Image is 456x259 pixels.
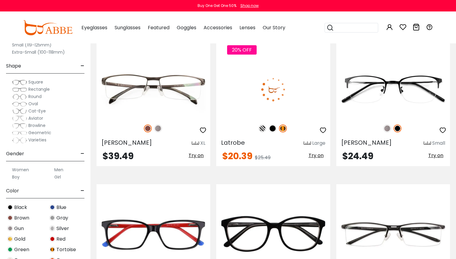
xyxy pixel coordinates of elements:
[12,87,27,93] img: Rectangle.png
[428,152,443,159] span: Try on
[222,150,252,163] span: $20.39
[12,79,27,85] img: Square.png
[28,86,50,92] span: Rectangle
[14,235,25,243] span: Gold
[103,150,134,163] span: $39.49
[49,215,55,221] img: Gray
[28,93,42,99] span: Round
[336,61,450,118] img: Black Lassiter - Metal ,Adjust Nose Pads
[14,246,29,253] span: Green
[12,137,27,144] img: Varieties.png
[56,246,76,253] span: Tortoise
[14,225,24,232] span: Gun
[12,108,27,114] img: Cat-Eye.png
[192,141,199,146] img: size ruler
[12,94,27,100] img: Round.png
[7,236,13,242] img: Gold
[200,140,205,147] div: XL
[12,173,20,181] label: Boy
[12,101,27,107] img: Oval.png
[304,141,311,146] img: size ruler
[239,24,255,31] span: Lenses
[6,59,21,73] span: Shape
[221,138,245,147] span: Latrobe
[28,101,38,107] span: Oval
[394,125,401,132] img: Black
[148,24,169,31] span: Featured
[23,20,72,35] img: abbeglasses.com
[101,138,152,147] span: [PERSON_NAME]
[6,184,19,198] span: Color
[56,225,69,232] span: Silver
[12,49,65,56] label: Extra-Small (100-118mm)
[432,140,445,147] div: Small
[7,215,13,221] img: Brown
[115,24,141,31] span: Sunglasses
[237,3,259,8] a: Shop now
[263,24,285,31] span: Our Story
[177,24,196,31] span: Goggles
[312,140,325,147] div: Large
[279,125,287,132] img: Tortoise
[383,125,391,132] img: Gun
[54,166,63,173] label: Men
[307,152,325,160] button: Try on
[81,184,84,198] span: -
[49,247,55,252] img: Tortoise
[28,79,43,85] span: Square
[81,147,84,161] span: -
[28,122,46,128] span: Browline
[255,154,271,161] span: $25.49
[341,138,392,147] span: [PERSON_NAME]
[227,45,257,55] span: 20% OFF
[269,125,277,132] img: Black
[204,24,232,31] span: Accessories
[309,152,324,159] span: Try on
[56,204,66,211] span: Blue
[28,130,51,136] span: Geometric
[56,235,65,243] span: Red
[154,125,162,132] img: Gun
[240,3,259,8] div: Shop now
[187,152,205,160] button: Try on
[49,236,55,242] img: Red
[188,152,204,159] span: Try on
[97,61,210,118] img: Brown Matthew - Metal ,Adjust Nose Pads
[342,150,373,163] span: $24.49
[81,59,84,73] span: -
[426,152,445,160] button: Try on
[7,247,13,252] img: Green
[28,115,43,121] span: Aviator
[7,204,13,210] img: Black
[14,204,27,211] span: Black
[7,226,13,231] img: Gun
[12,123,27,129] img: Browline.png
[54,173,61,181] label: Girl
[28,108,46,114] span: Cat-Eye
[12,166,29,173] label: Women
[216,61,330,118] img: Tortoise Latrobe - Acetate ,Adjust Nose Pads
[28,137,46,143] span: Varieties
[81,24,107,31] span: Eyeglasses
[258,125,266,132] img: Pattern
[12,41,52,49] label: Small (119-125mm)
[424,141,431,146] img: size ruler
[14,214,29,222] span: Brown
[49,226,55,231] img: Silver
[198,3,236,8] div: Buy One Get One 50%
[6,147,24,161] span: Gender
[49,204,55,210] img: Blue
[56,214,68,222] span: Gray
[144,125,152,132] img: Brown
[12,130,27,136] img: Geometric.png
[12,115,27,122] img: Aviator.png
